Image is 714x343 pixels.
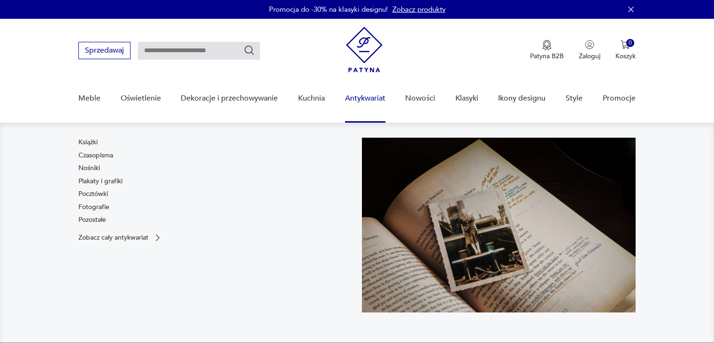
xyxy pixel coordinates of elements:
[626,39,634,47] div: 0
[181,80,278,117] a: Dekoracje i przechowywanie
[362,138,636,312] img: c8a9187830f37f141118a59c8d49ce82.jpg
[78,215,106,225] a: Pozostałe
[78,177,123,186] a: Plakaty i grafiki
[392,5,445,14] a: Zobacz produkty
[244,45,255,56] button: Szukaj
[542,40,552,50] img: Ikona medalu
[530,40,564,61] button: Patyna B2B
[455,80,478,117] a: Klasyki
[78,189,108,199] a: Pocztówki
[603,80,636,117] a: Promocje
[298,80,325,117] a: Kuchnia
[498,80,545,117] a: Ikony designu
[615,52,636,61] p: Koszyk
[78,233,162,242] a: Zobacz cały antykwariat
[78,138,98,147] a: Książki
[579,52,600,61] p: Zaloguj
[530,52,564,61] p: Patyna B2B
[78,48,131,55] a: Sprzedawaj
[530,40,564,61] a: Ikona medaluPatyna B2B
[405,80,435,117] a: Nowości
[585,40,594,49] img: Ikonka użytkownika
[78,151,113,160] a: Czasopisma
[78,80,100,117] a: Meble
[269,5,388,14] p: Promocja do -30% na klasyki designu!
[121,80,161,117] a: Oświetlenie
[78,234,148,241] p: Zobacz cały antykwariat
[78,203,109,212] a: Fotografie
[566,80,583,117] a: Style
[345,80,385,117] a: Antykwariat
[615,40,636,61] button: 0Koszyk
[579,40,600,61] button: Zaloguj
[78,164,100,173] a: Nośniki
[78,42,131,59] button: Sprzedawaj
[621,40,630,49] img: Ikona koszyka
[346,27,383,72] img: Patyna - sklep z meblami i dekoracjami vintage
